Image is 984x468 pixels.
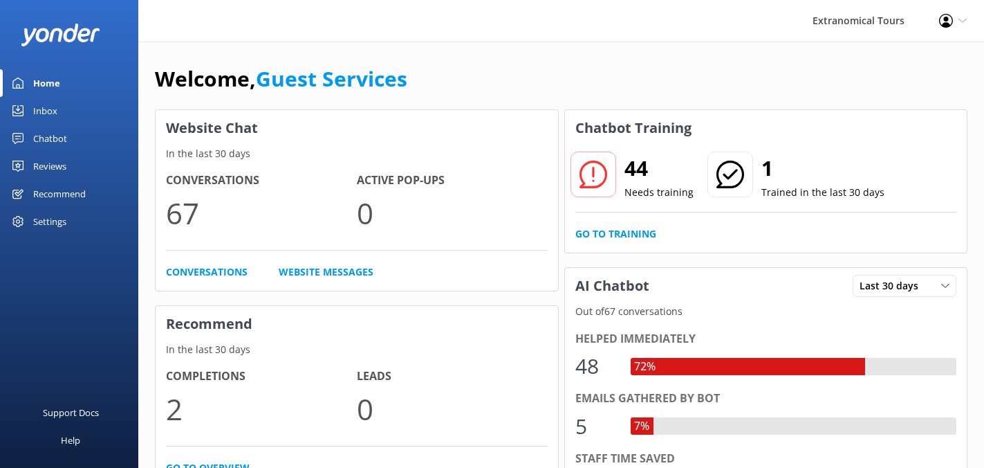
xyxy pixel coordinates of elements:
[43,399,99,426] div: Support Docs
[33,97,57,125] div: Inbox
[166,190,357,236] p: 67
[33,152,66,180] div: Reviews
[156,342,558,357] p: In the last 30 days
[166,386,357,432] p: 2
[357,368,548,386] h4: Leads
[33,180,86,208] div: Recommend
[631,417,653,435] div: 7%
[166,172,357,190] h4: Conversations
[575,350,617,383] div: 48
[166,368,357,386] h4: Completions
[575,330,957,348] div: Helped immediately
[166,264,248,280] a: Conversations
[21,24,100,46] img: yonder-white-logo.png
[575,390,957,408] div: Emails gathered by bot
[565,304,967,319] p: Out of 67 conversations
[33,69,60,97] div: Home
[565,268,660,304] h3: AI Chatbot
[575,226,656,242] a: Go to Training
[156,306,558,342] h3: Recommend
[624,185,694,200] p: Needs training
[860,278,927,294] span: Last 30 days
[357,386,548,432] p: 0
[33,125,67,152] div: Chatbot
[761,152,884,185] h2: 1
[61,426,80,454] div: Help
[631,358,659,376] div: 72%
[156,110,558,146] h3: Website Chat
[575,410,617,443] div: 5
[155,62,407,96] h1: Welcome,
[565,110,702,146] h3: Chatbot Training
[761,185,884,200] p: Trained in the last 30 days
[33,208,66,235] div: Settings
[357,190,548,236] p: 0
[256,64,407,93] a: Guest Services
[357,172,548,190] h4: Active Pop-ups
[279,264,373,280] a: Website Messages
[624,152,694,185] h2: 44
[575,450,957,468] div: Staff time saved
[156,146,558,161] p: In the last 30 days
